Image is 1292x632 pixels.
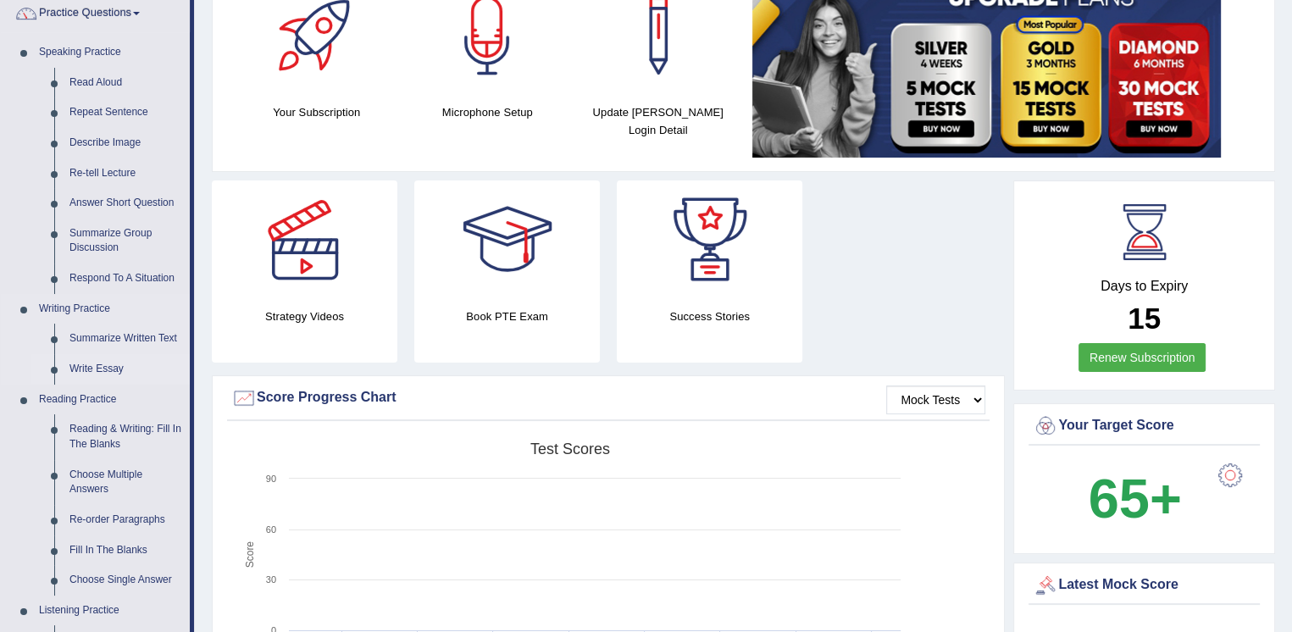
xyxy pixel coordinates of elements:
h4: Microphone Setup [411,103,565,121]
a: Fill In The Blanks [62,535,190,566]
a: Speaking Practice [31,37,190,68]
a: Listening Practice [31,596,190,626]
a: Choose Multiple Answers [62,460,190,505]
h4: Update [PERSON_NAME] Login Detail [581,103,735,139]
h4: Days to Expiry [1033,279,1256,294]
a: Answer Short Question [62,188,190,219]
a: Describe Image [62,128,190,158]
h4: Success Stories [617,308,802,325]
h4: Book PTE Exam [414,308,600,325]
text: 60 [266,524,276,535]
h4: Your Subscription [240,103,394,121]
div: Latest Mock Score [1033,573,1256,598]
b: 15 [1128,302,1161,335]
b: 65+ [1089,468,1182,529]
tspan: Test scores [530,441,610,457]
a: Repeat Sentence [62,97,190,128]
a: Summarize Group Discussion [62,219,190,263]
a: Respond To A Situation [62,263,190,294]
a: Choose Single Answer [62,565,190,596]
text: 30 [266,574,276,585]
h4: Strategy Videos [212,308,397,325]
tspan: Score [244,541,256,568]
a: Renew Subscription [1079,343,1206,372]
a: Write Essay [62,354,190,385]
a: Read Aloud [62,68,190,98]
a: Reading & Writing: Fill In The Blanks [62,414,190,459]
a: Reading Practice [31,385,190,415]
a: Summarize Written Text [62,324,190,354]
a: Re-tell Lecture [62,158,190,189]
div: Your Target Score [1033,413,1256,439]
a: Writing Practice [31,294,190,324]
text: 90 [266,474,276,484]
a: Re-order Paragraphs [62,505,190,535]
div: Score Progress Chart [231,385,985,411]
